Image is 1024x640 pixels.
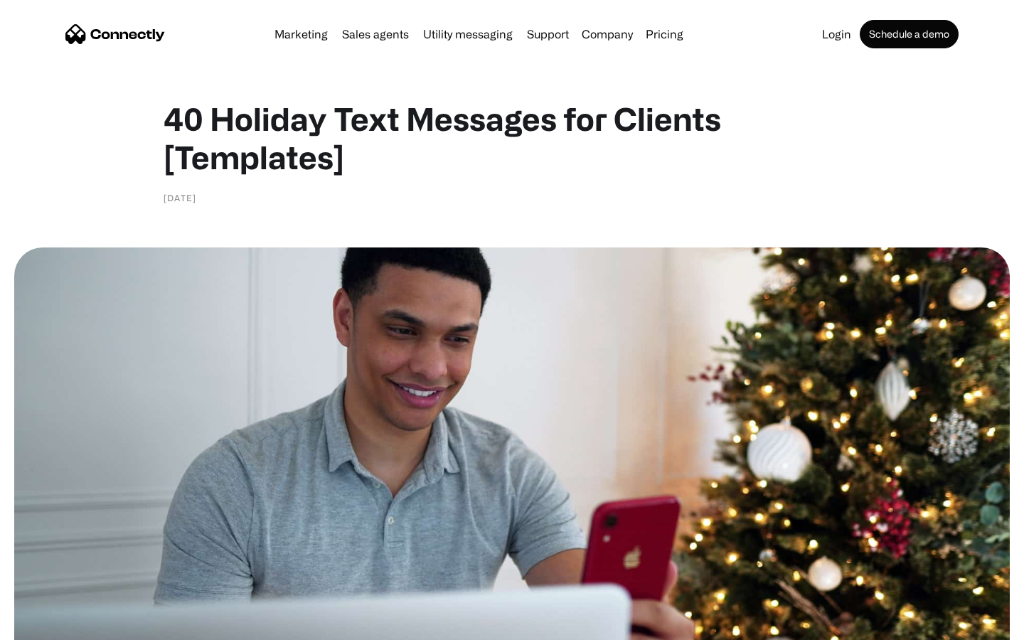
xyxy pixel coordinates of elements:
a: Schedule a demo [860,20,959,48]
div: Company [582,24,633,44]
a: Utility messaging [417,28,518,40]
a: Sales agents [336,28,415,40]
a: Support [521,28,575,40]
a: Marketing [269,28,334,40]
h1: 40 Holiday Text Messages for Clients [Templates] [164,100,860,176]
a: Pricing [640,28,689,40]
a: Login [816,28,857,40]
div: [DATE] [164,191,196,205]
aside: Language selected: English [14,615,85,635]
ul: Language list [28,615,85,635]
